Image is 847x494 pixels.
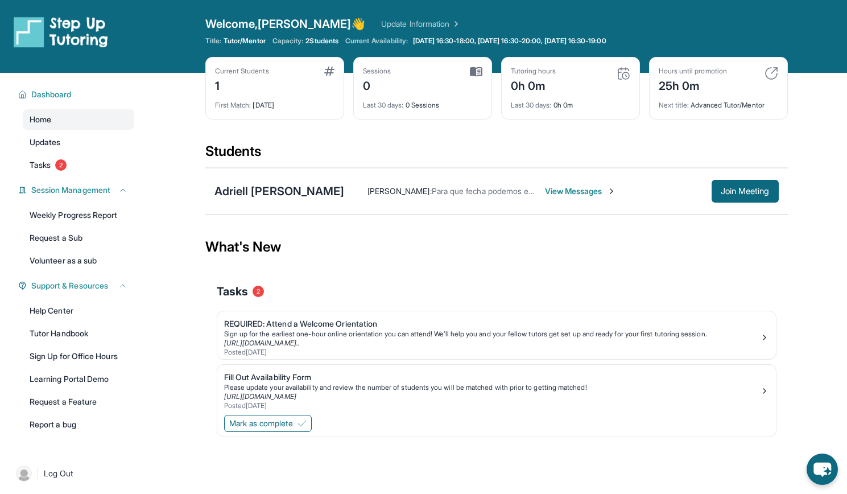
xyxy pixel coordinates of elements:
span: Tutor/Mentor [224,36,266,46]
a: Report a bug [23,414,134,435]
span: Welcome, [PERSON_NAME] 👋 [205,16,366,32]
div: REQUIRED: Attend a Welcome Orientation [224,318,760,330]
span: Para que fecha podemos empezar? [432,186,560,196]
a: Tasks2 [23,155,134,175]
a: Help Center [23,300,134,321]
span: Dashboard [31,89,72,100]
div: Posted [DATE] [224,348,760,357]
span: Capacity: [272,36,304,46]
a: Request a Feature [23,392,134,412]
img: Chevron-Right [607,187,616,196]
a: Sign Up for Office Hours [23,346,134,367]
span: Mark as complete [229,418,293,429]
a: [URL][DOMAIN_NAME].. [224,339,300,347]
a: [DATE] 16:30-18:00, [DATE] 16:30-20:00, [DATE] 16:30-19:00 [411,36,609,46]
span: Support & Resources [31,280,108,291]
span: Tasks [217,283,248,299]
span: Current Availability: [345,36,408,46]
div: 0h 0m [511,94,630,110]
div: Advanced Tutor/Mentor [659,94,778,110]
button: chat-button [807,454,838,485]
a: Update Information [381,18,461,30]
a: Volunteer as a sub [23,250,134,271]
div: 0 Sessions [363,94,482,110]
a: Updates [23,132,134,153]
div: 0h 0m [511,76,556,94]
span: Last 30 days : [511,101,552,109]
div: Current Students [215,67,269,76]
div: Sign up for the earliest one-hour online orientation you can attend! We’ll help you and your fell... [224,330,760,339]
span: [PERSON_NAME] : [367,186,432,196]
span: 2 [253,286,264,297]
img: card [324,67,334,76]
a: |Log Out [11,461,134,486]
span: Next title : [659,101,689,109]
button: Mark as complete [224,415,312,432]
img: logo [14,16,108,48]
img: Chevron Right [449,18,461,30]
a: Learning Portal Demo [23,369,134,389]
img: user-img [16,466,32,481]
div: 25h 0m [659,76,727,94]
span: Updates [30,137,61,148]
button: Support & Resources [27,280,127,291]
a: Fill Out Availability FormPlease update your availability and review the number of students you w... [217,365,776,413]
div: Fill Out Availability Form [224,372,760,383]
button: Dashboard [27,89,127,100]
span: Log Out [44,468,73,479]
div: Tutoring hours [511,67,556,76]
a: Tutor Handbook [23,323,134,344]
div: Adriell [PERSON_NAME] [214,183,345,199]
div: Hours until promotion [659,67,727,76]
div: [DATE] [215,94,334,110]
a: [URL][DOMAIN_NAME] [224,392,296,401]
span: Session Management [31,184,110,196]
img: card [765,67,778,80]
a: REQUIRED: Attend a Welcome OrientationSign up for the earliest one-hour online orientation you ca... [217,311,776,359]
div: Posted [DATE] [224,401,760,410]
div: 0 [363,76,391,94]
span: Home [30,114,51,125]
a: Request a Sub [23,228,134,248]
button: Session Management [27,184,127,196]
span: [DATE] 16:30-18:00, [DATE] 16:30-20:00, [DATE] 16:30-19:00 [413,36,606,46]
div: Students [205,142,788,167]
a: Home [23,109,134,130]
span: View Messages [545,186,616,197]
div: What's New [205,222,788,272]
div: 1 [215,76,269,94]
img: card [470,67,482,77]
span: 2 Students [305,36,338,46]
div: Sessions [363,67,391,76]
a: Weekly Progress Report [23,205,134,225]
img: card [617,67,630,80]
span: Title: [205,36,221,46]
span: | [36,467,39,480]
img: Mark as complete [298,419,307,428]
span: Tasks [30,159,51,171]
div: Please update your availability and review the number of students you will be matched with prior ... [224,383,760,392]
span: Join Meeting [721,188,770,195]
span: 2 [55,159,67,171]
span: First Match : [215,101,251,109]
span: Last 30 days : [363,101,404,109]
button: Join Meeting [712,180,779,203]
